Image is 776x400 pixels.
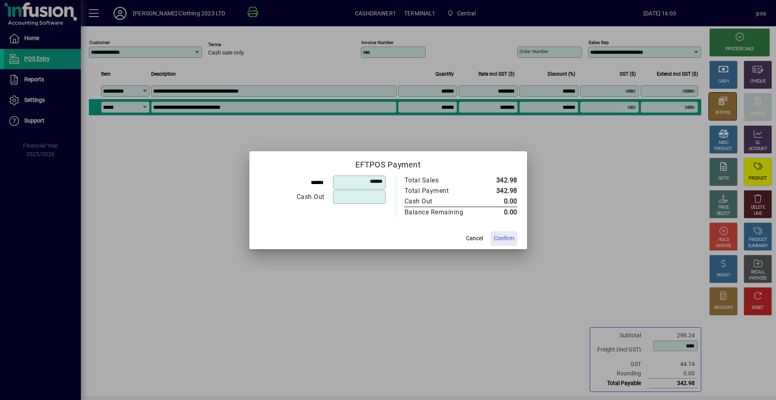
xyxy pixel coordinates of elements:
[494,234,514,243] span: Confirm
[405,197,472,206] div: Cash Out
[462,231,487,246] button: Cancel
[249,151,527,175] h2: EFTPOS Payment
[404,175,481,186] td: Total Sales
[481,207,517,218] td: 0.00
[466,234,483,243] span: Cancel
[481,196,517,207] td: 0.00
[481,175,517,186] td: 342.98
[491,231,517,246] button: Confirm
[404,186,481,196] td: Total Payment
[259,192,325,202] div: Cash Out
[405,207,472,217] div: Balance Remaining
[481,186,517,196] td: 342.98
